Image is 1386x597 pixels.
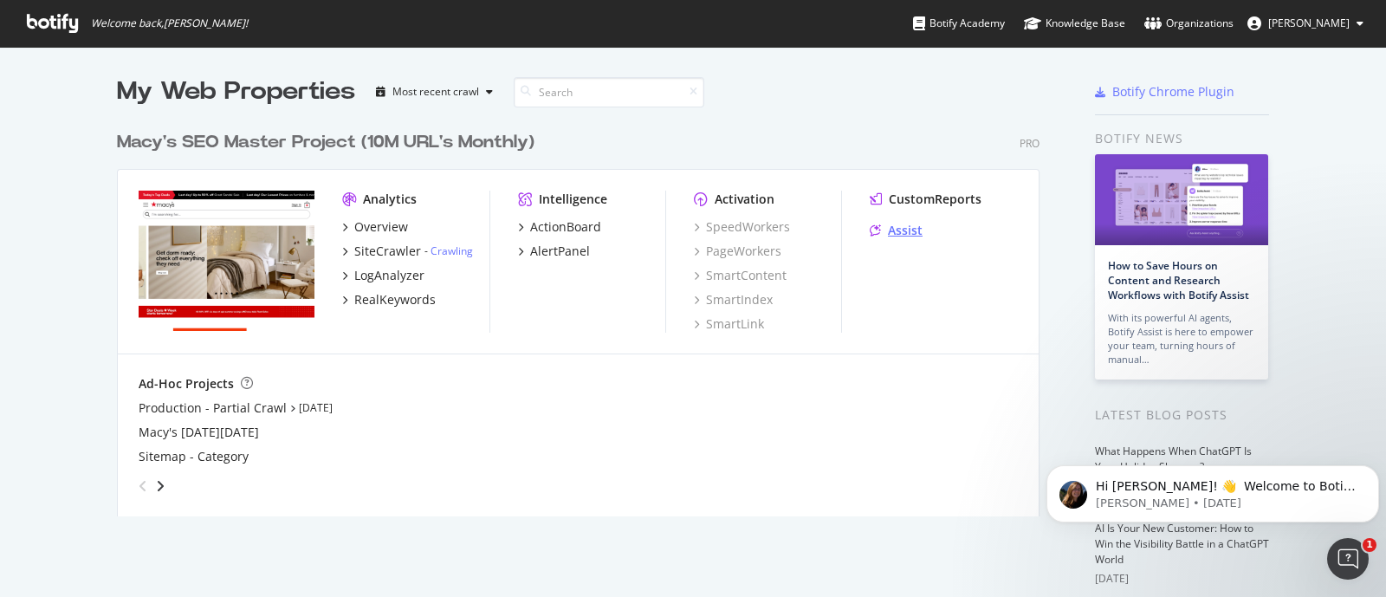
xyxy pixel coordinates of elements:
[1144,15,1234,32] div: Organizations
[342,243,473,260] a: SiteCrawler- Crawling
[342,267,424,284] a: LogAnalyzer
[342,218,408,236] a: Overview
[1112,83,1234,101] div: Botify Chrome Plugin
[530,218,601,236] div: ActionBoard
[694,315,764,333] a: SmartLink
[913,15,1005,32] div: Botify Academy
[1039,429,1386,550] iframe: Intercom notifications message
[424,243,473,258] div: -
[530,243,590,260] div: AlertPanel
[1095,129,1269,148] div: Botify news
[1095,154,1268,245] img: How to Save Hours on Content and Research Workflows with Botify Assist
[1363,538,1376,552] span: 1
[354,243,421,260] div: SiteCrawler
[117,109,1053,516] div: grid
[1095,521,1269,567] a: AI Is Your New Customer: How to Win the Visibility Battle in a ChatGPT World
[392,87,479,97] div: Most recent crawl
[342,291,436,308] a: RealKeywords
[518,243,590,260] a: AlertPanel
[431,243,473,258] a: Crawling
[1268,16,1350,30] span: Corinne Tynan
[870,222,923,239] a: Assist
[1108,311,1255,367] div: With its powerful AI agents, Botify Assist is here to empower your team, turning hours of manual…
[91,16,248,30] span: Welcome back, [PERSON_NAME] !
[1327,538,1369,580] iframe: Intercom live chat
[139,424,259,441] a: Macy's [DATE][DATE]
[369,78,500,106] button: Most recent crawl
[889,191,981,208] div: CustomReports
[1024,15,1125,32] div: Knowledge Base
[694,291,773,308] a: SmartIndex
[694,218,790,236] a: SpeedWorkers
[117,130,541,155] a: Macy's SEO Master Project (10M URL's Monthly)
[154,477,166,495] div: angle-right
[354,218,408,236] div: Overview
[354,291,436,308] div: RealKeywords
[139,399,287,417] a: Production - Partial Crawl
[139,191,314,331] img: www.macys.com
[1095,83,1234,101] a: Botify Chrome Plugin
[694,267,787,284] a: SmartContent
[694,243,781,260] a: PageWorkers
[363,191,417,208] div: Analytics
[870,191,981,208] a: CustomReports
[139,375,234,393] div: Ad-Hoc Projects
[539,191,607,208] div: Intelligence
[888,222,923,239] div: Assist
[514,77,704,107] input: Search
[139,448,249,465] a: Sitemap - Category
[1095,406,1269,425] div: Latest Blog Posts
[132,472,154,500] div: angle-left
[1095,571,1269,587] div: [DATE]
[299,400,333,415] a: [DATE]
[715,191,774,208] div: Activation
[354,267,424,284] div: LogAnalyzer
[117,75,355,109] div: My Web Properties
[1234,10,1377,37] button: [PERSON_NAME]
[117,130,534,155] div: Macy's SEO Master Project (10M URL's Monthly)
[1020,136,1039,151] div: Pro
[1108,258,1249,302] a: How to Save Hours on Content and Research Workflows with Botify Assist
[518,218,601,236] a: ActionBoard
